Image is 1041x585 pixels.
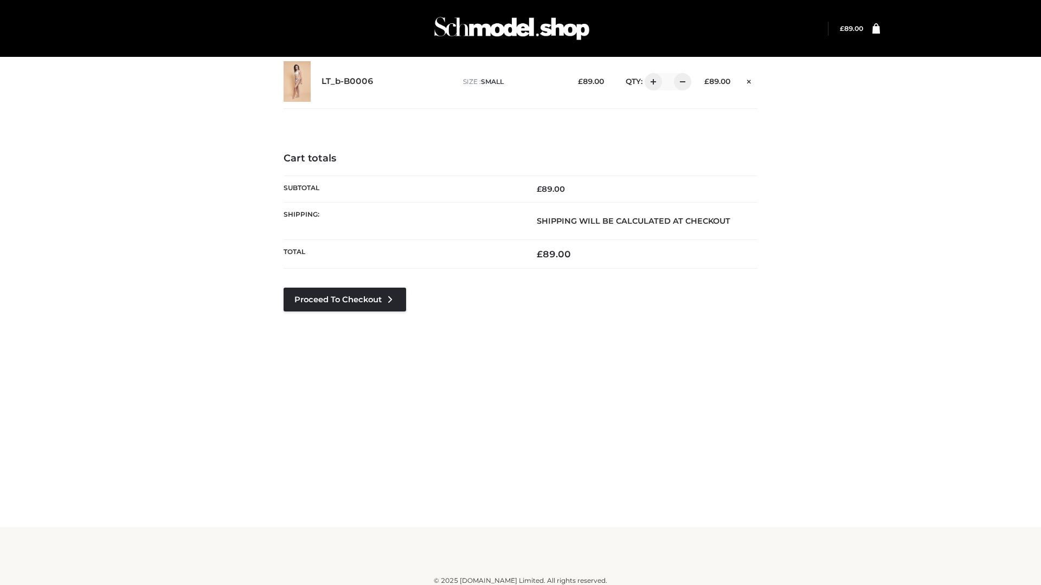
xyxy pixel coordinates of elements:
[704,77,730,86] bdi: 89.00
[537,249,543,259] span: £
[741,73,757,87] a: Remove this item
[284,240,520,269] th: Total
[284,288,406,311] a: Proceed to Checkout
[537,216,730,226] strong: Shipping will be calculated at checkout
[284,175,520,202] th: Subtotal
[537,184,542,194] span: £
[578,77,604,86] bdi: 89.00
[430,7,593,50] img: Schmodel Admin 964
[322,76,374,87] a: LT_b-B0006
[704,77,709,86] span: £
[463,77,561,87] p: size :
[615,73,687,90] div: QTY:
[578,77,583,86] span: £
[284,153,757,165] h4: Cart totals
[840,24,863,32] bdi: 89.00
[284,61,311,102] img: LT_b-B0006 - SMALL
[537,184,565,194] bdi: 89.00
[840,24,863,32] a: £89.00
[284,202,520,239] th: Shipping:
[537,249,571,259] bdi: 89.00
[481,77,504,86] span: SMALL
[840,24,844,32] span: £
